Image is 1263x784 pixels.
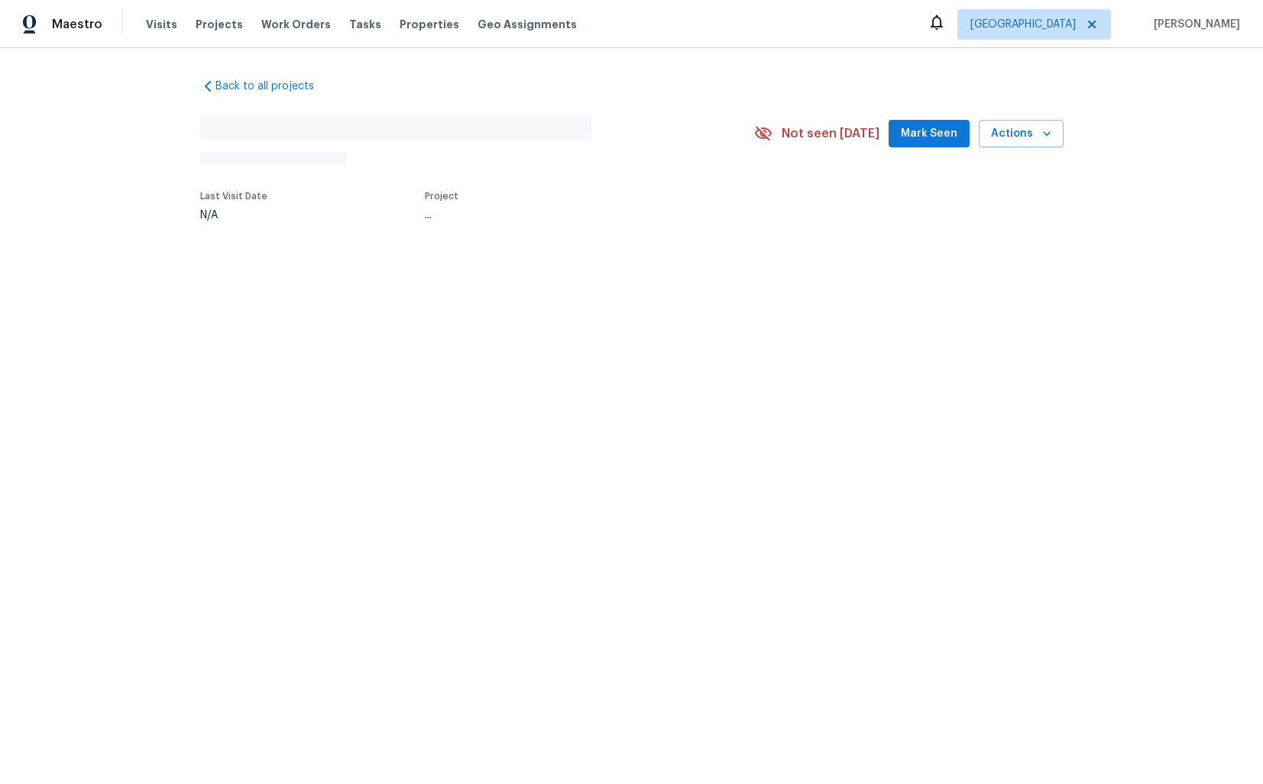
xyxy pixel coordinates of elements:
[261,17,331,32] span: Work Orders
[782,126,879,141] span: Not seen [DATE]
[200,79,347,94] a: Back to all projects
[349,19,381,30] span: Tasks
[889,120,970,148] button: Mark Seen
[970,17,1076,32] span: [GEOGRAPHIC_DATA]
[979,120,1064,148] button: Actions
[52,17,102,32] span: Maestro
[478,17,577,32] span: Geo Assignments
[200,210,267,221] div: N/A
[146,17,177,32] span: Visits
[200,192,267,201] span: Last Visit Date
[991,124,1051,144] span: Actions
[425,210,718,221] div: ...
[400,17,459,32] span: Properties
[196,17,243,32] span: Projects
[901,124,957,144] span: Mark Seen
[1148,17,1240,32] span: [PERSON_NAME]
[425,192,458,201] span: Project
